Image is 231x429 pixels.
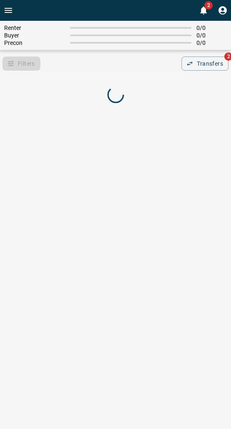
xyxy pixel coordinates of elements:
span: Precon [4,39,65,46]
button: Transfers [181,57,229,71]
span: 0 / 0 [196,32,227,39]
span: Renter [4,25,65,31]
span: 0 / 0 [196,25,227,31]
button: Profile [214,2,231,19]
button: 2 [195,2,212,19]
span: 0 / 0 [196,39,227,46]
span: Buyer [4,32,65,39]
span: 2 [204,1,213,10]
